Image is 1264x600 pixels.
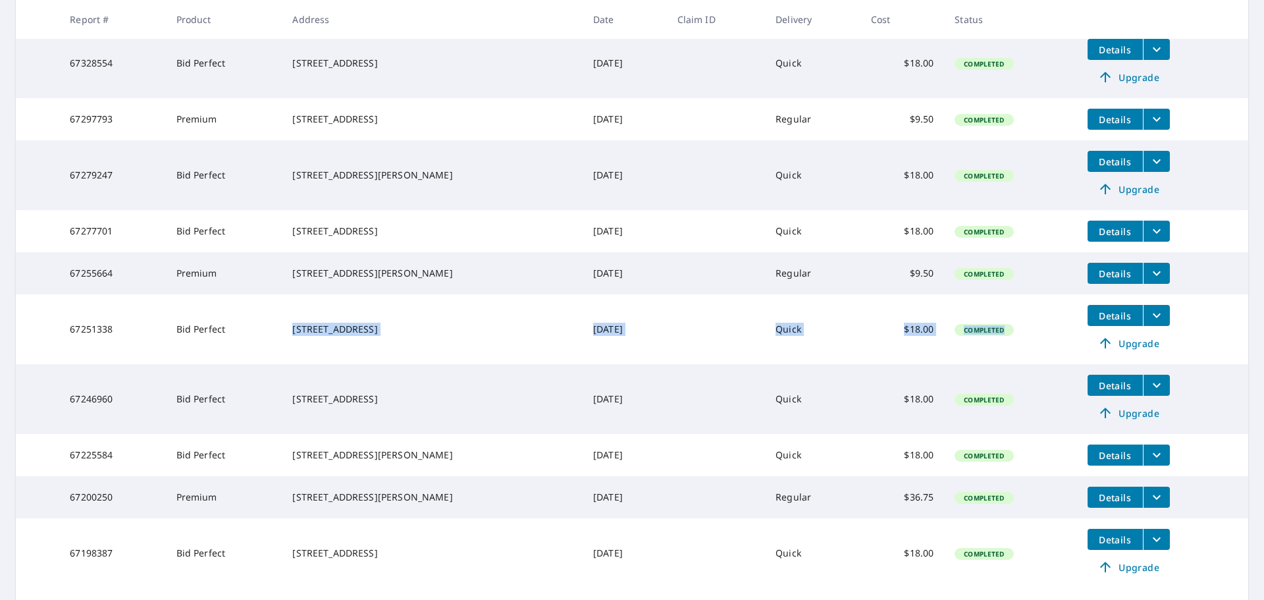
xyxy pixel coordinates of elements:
span: Details [1095,449,1135,462]
td: Bid Perfect [166,294,282,364]
td: [DATE] [583,476,667,518]
span: Completed [956,171,1012,180]
td: 67255664 [59,252,165,294]
a: Upgrade [1088,178,1170,200]
td: Bid Perfect [166,210,282,252]
td: $9.50 [860,98,945,140]
td: Quick [765,518,860,588]
td: [DATE] [583,210,667,252]
button: detailsBtn-67297793 [1088,109,1143,130]
span: Completed [956,325,1012,335]
button: filesDropdownBtn-67297793 [1143,109,1170,130]
a: Upgrade [1088,557,1170,578]
span: Upgrade [1095,405,1162,421]
td: Premium [166,252,282,294]
td: 67279247 [59,140,165,210]
button: filesDropdownBtn-67255664 [1143,263,1170,284]
button: filesDropdownBtn-67200250 [1143,487,1170,508]
div: [STREET_ADDRESS] [292,113,572,126]
button: detailsBtn-67255664 [1088,263,1143,284]
span: Details [1095,43,1135,56]
span: Details [1095,533,1135,546]
button: filesDropdownBtn-67246960 [1143,375,1170,396]
a: Upgrade [1088,333,1170,354]
td: $18.00 [860,434,945,476]
div: [STREET_ADDRESS] [292,225,572,238]
span: Completed [956,493,1012,503]
td: $36.75 [860,476,945,518]
div: [STREET_ADDRESS][PERSON_NAME] [292,267,572,280]
span: Completed [956,59,1012,68]
td: Quick [765,364,860,434]
td: [DATE] [583,364,667,434]
td: Quick [765,210,860,252]
td: 67225584 [59,434,165,476]
button: detailsBtn-67279247 [1088,151,1143,172]
td: [DATE] [583,434,667,476]
span: Upgrade [1095,69,1162,85]
a: Upgrade [1088,402,1170,423]
td: Bid Perfect [166,518,282,588]
td: Quick [765,434,860,476]
td: Bid Perfect [166,364,282,434]
td: [DATE] [583,140,667,210]
td: 67277701 [59,210,165,252]
td: Bid Perfect [166,28,282,98]
span: Upgrade [1095,181,1162,197]
button: detailsBtn-67225584 [1088,445,1143,466]
td: $18.00 [860,140,945,210]
button: detailsBtn-67277701 [1088,221,1143,242]
td: 67246960 [59,364,165,434]
td: 67198387 [59,518,165,588]
a: Upgrade [1088,67,1170,88]
td: 67297793 [59,98,165,140]
button: filesDropdownBtn-67279247 [1143,151,1170,172]
button: detailsBtn-67198387 [1088,529,1143,550]
div: [STREET_ADDRESS] [292,547,572,560]
td: [DATE] [583,98,667,140]
td: Bid Perfect [166,434,282,476]
span: Upgrade [1095,559,1162,575]
span: Completed [956,227,1012,236]
button: filesDropdownBtn-67277701 [1143,221,1170,242]
span: Details [1095,225,1135,238]
span: Details [1095,267,1135,280]
div: [STREET_ADDRESS] [292,323,572,336]
td: $18.00 [860,518,945,588]
td: Regular [765,252,860,294]
td: Quick [765,140,860,210]
span: Details [1095,113,1135,126]
span: Details [1095,379,1135,392]
td: Quick [765,28,860,98]
td: Premium [166,476,282,518]
td: Regular [765,98,860,140]
div: [STREET_ADDRESS] [292,393,572,406]
span: Details [1095,491,1135,504]
td: $18.00 [860,294,945,364]
td: $9.50 [860,252,945,294]
span: Completed [956,549,1012,559]
td: Regular [765,476,860,518]
td: [DATE] [583,294,667,364]
td: Quick [765,294,860,364]
span: Completed [956,395,1012,404]
td: 67251338 [59,294,165,364]
span: Completed [956,451,1012,460]
td: $18.00 [860,28,945,98]
span: Completed [956,115,1012,124]
span: Details [1095,310,1135,322]
td: 67328554 [59,28,165,98]
div: [STREET_ADDRESS][PERSON_NAME] [292,169,572,182]
div: [STREET_ADDRESS][PERSON_NAME] [292,449,572,462]
td: [DATE] [583,28,667,98]
button: detailsBtn-67328554 [1088,39,1143,60]
div: [STREET_ADDRESS][PERSON_NAME] [292,491,572,504]
button: filesDropdownBtn-67225584 [1143,445,1170,466]
td: $18.00 [860,364,945,434]
td: $18.00 [860,210,945,252]
td: [DATE] [583,518,667,588]
span: Completed [956,269,1012,279]
td: 67200250 [59,476,165,518]
button: filesDropdownBtn-67198387 [1143,529,1170,550]
td: [DATE] [583,252,667,294]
